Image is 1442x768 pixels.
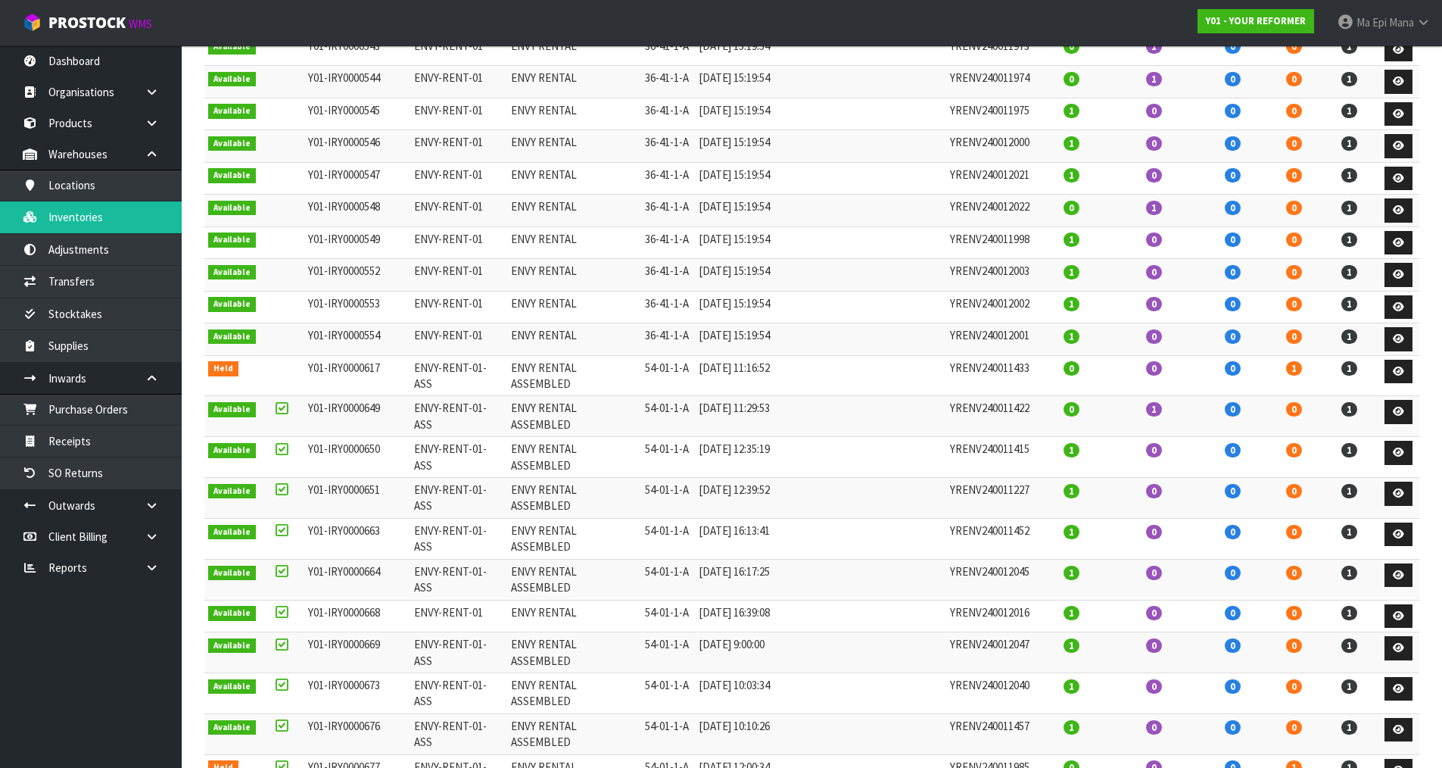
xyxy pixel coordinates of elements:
span: 0 [1225,606,1241,620]
td: Y01-IRY0000649 [304,396,411,437]
span: 0 [1064,72,1079,86]
span: 0 [1225,72,1241,86]
td: Y01-IRY0000664 [304,559,411,600]
span: 0 [1286,265,1302,279]
td: Y01-IRY0000548 [304,195,411,227]
td: 54-01-1-A [641,559,695,600]
span: 0 [1146,606,1162,620]
span: Available [208,297,256,312]
td: YRENV240011422 [946,396,1033,437]
td: Y01-IRY0000547 [304,162,411,195]
span: 1 [1341,679,1357,694]
td: ENVY RENTAL [507,600,641,632]
span: 0 [1146,168,1162,183]
span: 0 [1225,638,1241,653]
td: Y01-IRY0000544 [304,66,411,98]
td: Y01-IRY0000552 [304,259,411,292]
td: [DATE] 16:39:08 [695,600,799,632]
span: 0 [1286,297,1302,311]
span: 1 [1341,402,1357,417]
span: 1 [1286,361,1302,376]
span: Held [208,361,238,376]
td: ENVY-RENT-01 [410,291,507,323]
td: ENVY RENTAL [507,195,641,227]
span: Available [208,168,256,183]
td: ENVY-RENT-01-ASS [410,478,507,519]
td: [DATE] 15:19:54 [695,162,799,195]
td: YRENV240012002 [946,291,1033,323]
td: Y01-IRY0000617 [304,355,411,396]
span: 0 [1286,566,1302,580]
td: Y01-IRY0000546 [304,130,411,163]
td: 36-41-1-A [641,33,695,66]
td: [DATE] 16:13:41 [695,518,799,559]
span: ProStock [48,13,126,33]
span: Available [208,265,256,280]
span: Available [208,329,256,345]
span: 1 [1064,265,1079,279]
span: 1 [1341,233,1357,247]
td: ENVY-RENT-01-ASS [410,355,507,396]
td: ENVY-RENT-01 [410,600,507,632]
span: 1 [1341,329,1357,344]
span: Available [208,566,256,581]
td: YRENV240011998 [946,226,1033,259]
td: 54-01-1-A [641,437,695,478]
td: YRENV240012045 [946,559,1033,600]
span: Available [208,638,256,654]
td: ENVY RENTAL [507,226,641,259]
span: 0 [1225,329,1241,344]
span: Available [208,525,256,540]
td: [DATE] 15:19:54 [695,259,799,292]
span: 0 [1225,720,1241,735]
span: 0 [1225,566,1241,580]
td: ENVY RENTAL [507,130,641,163]
span: 0 [1146,104,1162,118]
span: 1 [1341,566,1357,580]
span: 0 [1064,39,1079,54]
span: 0 [1146,136,1162,151]
td: 36-41-1-A [641,98,695,130]
span: 1 [1341,443,1357,457]
td: Y01-IRY0000554 [304,323,411,356]
td: ENVY RENTAL ASSEMBLED [507,632,641,673]
span: 0 [1286,72,1302,86]
span: 1 [1341,484,1357,498]
td: ENVY RENTAL ASSEMBLED [507,355,641,396]
span: 0 [1146,525,1162,539]
td: ENVY RENTAL [507,98,641,130]
td: ENVY RENTAL [507,66,641,98]
td: YRENV240011975 [946,98,1033,130]
td: Y01-IRY0000651 [304,478,411,519]
span: 0 [1286,606,1302,620]
span: 0 [1225,679,1241,694]
td: ENVY RENTAL ASSEMBLED [507,713,641,754]
td: 36-41-1-A [641,130,695,163]
td: ENVY RENTAL ASSEMBLED [507,673,641,713]
span: 1 [1064,297,1079,311]
td: YRENV240012000 [946,130,1033,163]
td: ENVY-RENT-01-ASS [410,559,507,600]
td: 54-01-1-A [641,478,695,519]
td: ENVY RENTAL [507,162,641,195]
span: 0 [1064,201,1079,215]
span: 0 [1225,39,1241,54]
span: 1 [1341,606,1357,620]
span: 0 [1225,402,1241,417]
span: Available [208,484,256,499]
td: 54-01-1-A [641,673,695,713]
td: ENVY RENTAL [507,259,641,292]
span: 0 [1064,402,1079,417]
td: ENVY RENTAL [507,33,641,66]
span: 0 [1225,136,1241,151]
span: Available [208,72,256,87]
span: 1 [1064,168,1079,183]
span: 0 [1146,297,1162,311]
span: 0 [1225,104,1241,118]
td: YRENV240012022 [946,195,1033,227]
td: YRENV240011974 [946,66,1033,98]
td: ENVY-RENT-01-ASS [410,396,507,437]
span: 1 [1341,72,1357,86]
td: [DATE] 15:19:54 [695,33,799,66]
span: 0 [1286,104,1302,118]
